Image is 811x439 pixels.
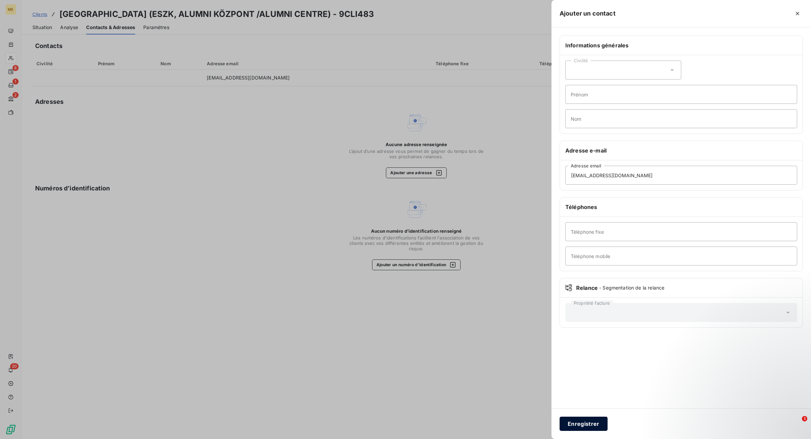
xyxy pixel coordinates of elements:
[676,373,811,421] iframe: Intercom notifications message
[565,85,797,104] input: placeholder
[599,284,664,291] span: - Segmentation de la relance
[788,416,804,432] iframe: Intercom live chat
[565,203,797,211] h6: Téléphones
[802,416,807,421] span: 1
[560,417,608,431] button: Enregistrer
[565,247,797,265] input: placeholder
[565,146,797,155] h6: Adresse e-mail
[565,284,797,292] div: Relance
[565,222,797,241] input: placeholder
[560,9,616,18] h5: Ajouter un contact
[565,166,797,185] input: placeholder
[565,41,797,49] h6: Informations générales
[565,109,797,128] input: placeholder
